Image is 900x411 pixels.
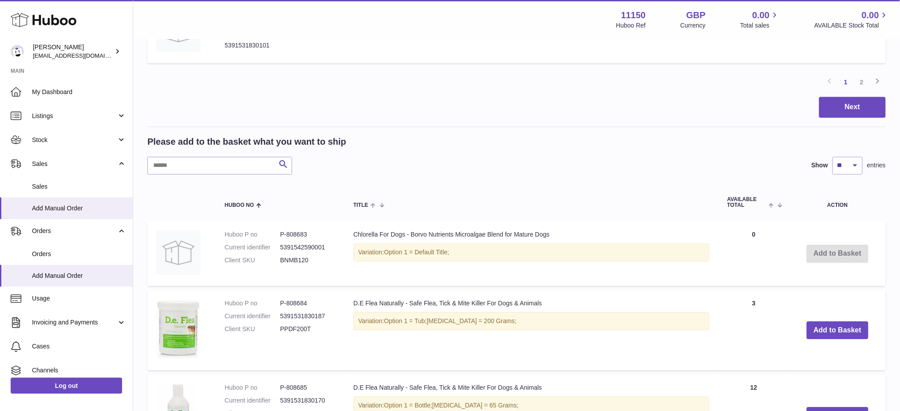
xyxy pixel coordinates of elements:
span: AVAILABLE Total [727,197,767,208]
div: Variation: [353,312,710,330]
button: Add to Basket [807,321,869,340]
span: Cases [32,342,126,351]
a: Log out [11,378,122,394]
dt: Current identifier [225,312,280,320]
span: [MEDICAL_DATA] = 65 Grams; [432,402,519,409]
td: 3 [718,290,789,370]
span: Sales [32,182,126,191]
span: Stock [32,136,117,144]
span: My Dashboard [32,88,126,96]
dd: P-808685 [280,383,336,392]
strong: GBP [686,9,706,21]
dd: BNMB120 [280,256,336,265]
span: Option 1 = Default Title; [384,249,449,256]
a: 0.00 Total sales [740,9,780,30]
span: entries [867,161,886,170]
span: Huboo no [225,202,254,208]
span: AVAILABLE Stock Total [814,21,889,30]
span: Option 1 = Tub; [384,317,427,324]
dd: P-808683 [280,230,336,239]
img: D.E Flea Naturally - Safe Flea, Tick & Mite Killer For Dogs & Animals [156,299,201,359]
span: Option 1 = Bottle; [384,402,432,409]
div: Current identifier [225,33,271,40]
div: Huboo Ref [616,21,646,30]
dd: P-808684 [280,299,336,308]
span: 0.00 [753,9,770,21]
dd: 5391531830187 [280,312,336,320]
span: Usage [32,294,126,303]
span: Add Manual Order [32,204,126,213]
span: 0.00 [862,9,879,21]
img: Chlorella For Dogs - Borvo Nutrients Microalgae Blend for Mature Dogs [156,230,201,275]
dd: PPDF200T [280,325,336,333]
div: [PERSON_NAME] [33,43,113,60]
h2: Please add to the basket what you want to ship [147,136,346,148]
td: D.E Flea Naturally - Safe Flea, Tick & Mite Killer For Dogs & Animals [345,290,718,370]
strong: 11150 [621,9,646,21]
div: Variation: [353,243,710,261]
span: Orders [32,250,126,258]
a: 1 [838,74,854,90]
label: Show [812,161,828,170]
button: Next [819,97,886,118]
span: Listings [32,112,117,120]
span: Invoicing and Payments [32,318,117,327]
dt: Client SKU [225,256,280,265]
dt: Huboo P no [225,230,280,239]
span: Channels [32,366,126,375]
span: [MEDICAL_DATA] = 200 Grams; [427,317,516,324]
span: Add Manual Order [32,272,126,280]
div: Currency [681,21,706,30]
dd: 5391542590001 [280,243,336,252]
td: Chlorella For Dogs - Borvo Nutrients Microalgae Blend for Mature Dogs [345,221,718,286]
dt: Huboo P no [225,383,280,392]
span: Total sales [740,21,780,30]
dt: Current identifier [225,243,280,252]
dt: Current identifier [225,396,280,405]
dd: 5391531830170 [280,396,336,405]
span: [EMAIL_ADDRESS][DOMAIN_NAME] [33,52,131,59]
span: Orders [32,227,117,235]
a: 0.00 AVAILABLE Stock Total [814,9,889,30]
dt: Huboo P no [225,299,280,308]
td: 0 [718,221,789,286]
span: Sales [32,160,117,168]
a: 2 [854,74,870,90]
dt: Client SKU [225,325,280,333]
th: Action [789,188,886,217]
div: 5391531830101 [225,41,285,50]
span: Title [353,202,368,208]
img: internalAdmin-11150@internal.huboo.com [11,45,24,58]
